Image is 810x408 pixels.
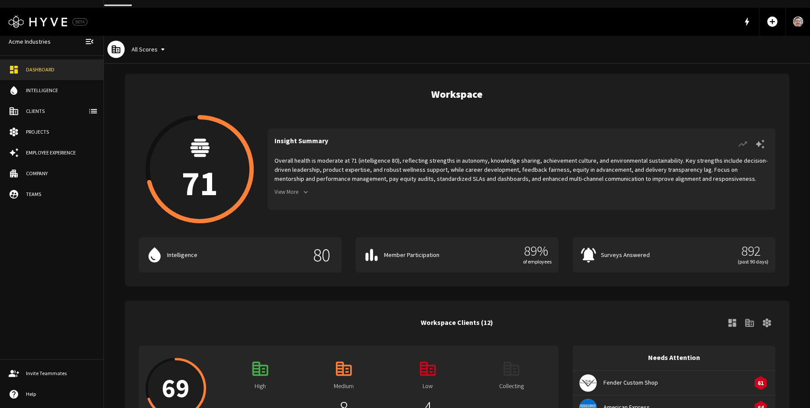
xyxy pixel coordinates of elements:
div: Intelligence [26,87,95,94]
h5: Workspace [431,87,483,101]
img: User Avatar [793,16,803,27]
h6: Insight Summary [274,135,328,153]
p: 80 [309,246,335,264]
p: 69 [162,375,190,401]
p: Overall health is moderate at 71 (intelligence 80), reflecting strengths in autonomy, knowledge s... [274,156,768,183]
p: Intelligence [167,251,305,260]
button: Add [763,12,782,31]
button: client-list [84,103,102,120]
div: Low [752,375,768,391]
button: All Scores [128,42,171,58]
div: Company [26,170,95,177]
p: Low [423,382,433,391]
a: Fender Custom Shop [572,371,775,395]
a: Acme Industries [5,34,54,50]
span: add_circle [766,16,778,28]
div: Teams [26,190,95,198]
h6: Needs Attention [648,352,700,363]
p: 71 [181,166,218,200]
a: View Client Dashboard [723,314,741,331]
h6: Workspace Clients (12) [421,317,493,328]
div: BETA [72,18,87,26]
button: 71 [145,115,254,223]
a: View Clients [741,314,758,331]
p: 61 [758,378,764,387]
button: Intelligence80 [139,237,342,273]
a: Account [786,8,810,35]
div: Help [26,390,95,398]
p: Medium [334,382,354,391]
span: Fender Custom Shop [603,378,755,387]
a: View Client Projects [758,314,775,331]
div: Clients [26,107,95,115]
div: Projects [26,128,95,136]
div: Dashboard [26,66,95,74]
button: View More [274,186,311,199]
span: water_drop [9,85,19,96]
div: Invite Teammates [26,369,95,377]
div: Employee Experience [26,149,95,157]
img: fendercustomshop.com [579,379,597,387]
span: water_drop [145,246,164,264]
